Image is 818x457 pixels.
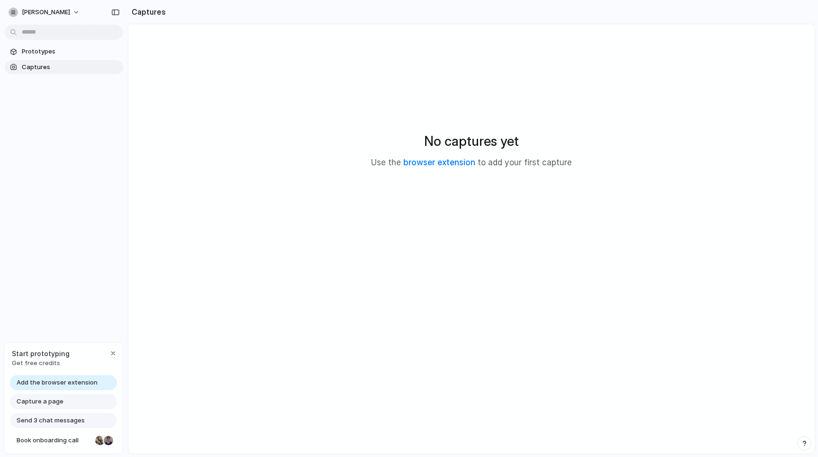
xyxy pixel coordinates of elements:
span: Capture a page [17,397,63,406]
a: Add the browser extension [10,375,117,390]
p: Use the to add your first capture [371,157,572,169]
a: Captures [5,60,123,74]
span: Captures [22,63,119,72]
span: Get free credits [12,358,70,368]
h2: Captures [128,6,166,18]
div: Nicole Kubica [94,435,106,446]
a: Book onboarding call [10,433,117,448]
h2: No captures yet [424,131,519,151]
a: Prototypes [5,45,123,59]
span: [PERSON_NAME] [22,8,70,17]
span: Start prototyping [12,349,70,358]
div: Christian Iacullo [103,435,114,446]
span: Book onboarding call [17,436,91,445]
a: browser extension [403,158,475,167]
span: Add the browser extension [17,378,98,387]
button: [PERSON_NAME] [5,5,85,20]
span: Prototypes [22,47,119,56]
span: Send 3 chat messages [17,416,85,425]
